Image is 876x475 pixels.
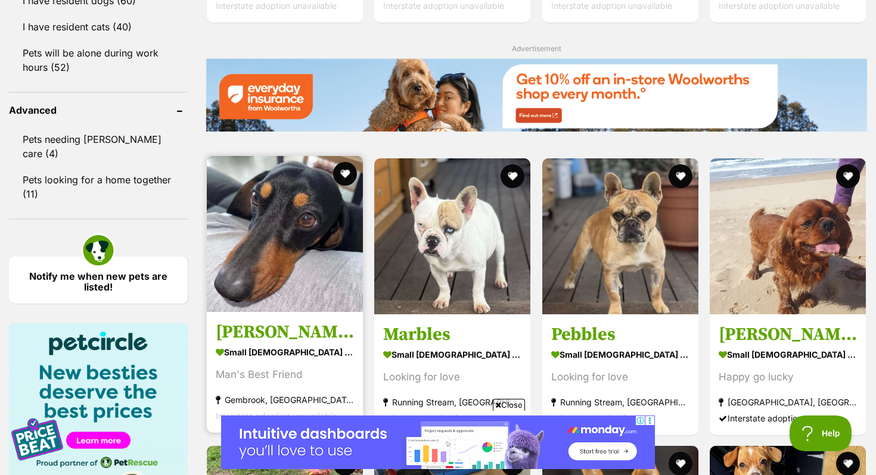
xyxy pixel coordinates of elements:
img: Milo - Cavalier King Charles Spaniel Dog [710,158,866,314]
a: [PERSON_NAME] small [DEMOGRAPHIC_DATA] Dog Happy go lucky [GEOGRAPHIC_DATA], [GEOGRAPHIC_DATA] In... [710,314,866,435]
button: favourite [333,162,357,186]
a: [PERSON_NAME] small [DEMOGRAPHIC_DATA] Dog Man's Best Friend Gembrook, [GEOGRAPHIC_DATA] Intersta... [207,311,363,432]
h3: [PERSON_NAME] [216,320,354,343]
span: Interstate adoption unavailable [216,1,337,11]
a: Pets needing [PERSON_NAME] care (4) [9,127,188,166]
span: Interstate adoption unavailable [383,1,504,11]
a: Everyday Insurance promotional banner [206,58,867,134]
strong: small [DEMOGRAPHIC_DATA] Dog [216,343,354,360]
div: Man's Best Friend [216,366,354,382]
button: favourite [501,164,525,188]
div: Looking for love [551,368,689,385]
strong: small [DEMOGRAPHIC_DATA] Dog [551,345,689,362]
img: Frankie - Dachshund (Miniature Smooth Haired) Dog [207,156,363,312]
a: Pets will be alone during work hours (52) [9,40,188,80]
a: Marbles small [DEMOGRAPHIC_DATA] Dog Looking for love Running Stream, [GEOGRAPHIC_DATA] Interstat... [374,314,530,435]
div: Interstate adoption [551,410,689,426]
div: Happy go lucky [719,368,857,385]
button: favourite [836,164,860,188]
strong: small [DEMOGRAPHIC_DATA] Dog [719,345,857,362]
div: Looking for love [383,368,521,385]
img: Everyday Insurance promotional banner [206,58,867,132]
iframe: Advertisement [221,415,655,469]
a: I have resident cats (40) [9,14,188,39]
iframe: Help Scout Beacon - Open [790,415,852,451]
span: Interstate adoption unavailable [551,1,672,11]
img: Marbles - French Bulldog [374,158,530,314]
a: Pebbles small [DEMOGRAPHIC_DATA] Dog Looking for love Running Stream, [GEOGRAPHIC_DATA] Interstat... [542,314,698,435]
h3: Marbles [383,323,521,345]
span: Interstate adoption unavailable [216,410,337,420]
a: Notify me when new pets are listed! [9,257,188,304]
strong: [GEOGRAPHIC_DATA], [GEOGRAPHIC_DATA] [719,393,857,410]
header: Advanced [9,105,188,115]
h3: Pebbles [551,323,689,345]
strong: small [DEMOGRAPHIC_DATA] Dog [383,345,521,362]
button: favourite [669,164,692,188]
div: Interstate adoption [719,410,857,426]
strong: Running Stream, [GEOGRAPHIC_DATA] [383,393,521,410]
strong: Gembrook, [GEOGRAPHIC_DATA] [216,391,354,407]
a: Pets looking for a home together (11) [9,167,188,207]
span: Advertisement [512,44,561,53]
img: Pebbles - French Bulldog [542,158,698,314]
h3: [PERSON_NAME] [719,323,857,345]
strong: Running Stream, [GEOGRAPHIC_DATA] [551,393,689,410]
span: Close [493,399,525,411]
span: Interstate adoption unavailable [719,1,840,11]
